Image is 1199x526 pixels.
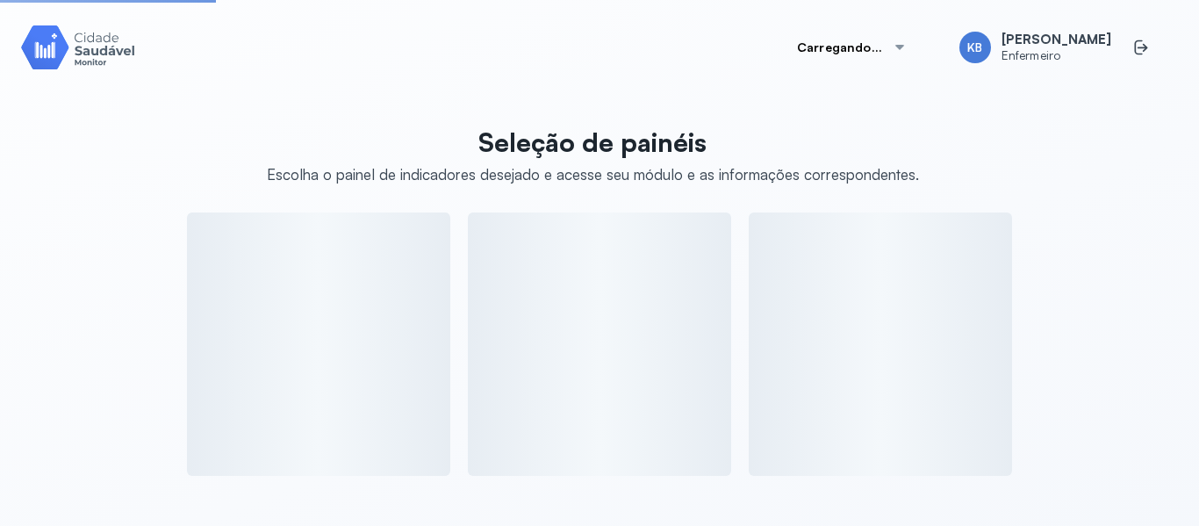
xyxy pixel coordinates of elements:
p: Seleção de painéis [267,126,919,158]
span: KB [967,40,982,55]
button: Carregando... [776,30,928,65]
img: Logotipo do produto Monitor [21,22,135,72]
span: [PERSON_NAME] [1002,32,1111,48]
div: Escolha o painel de indicadores desejado e acesse seu módulo e as informações correspondentes. [267,165,919,184]
span: Enfermeiro [1002,48,1111,63]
